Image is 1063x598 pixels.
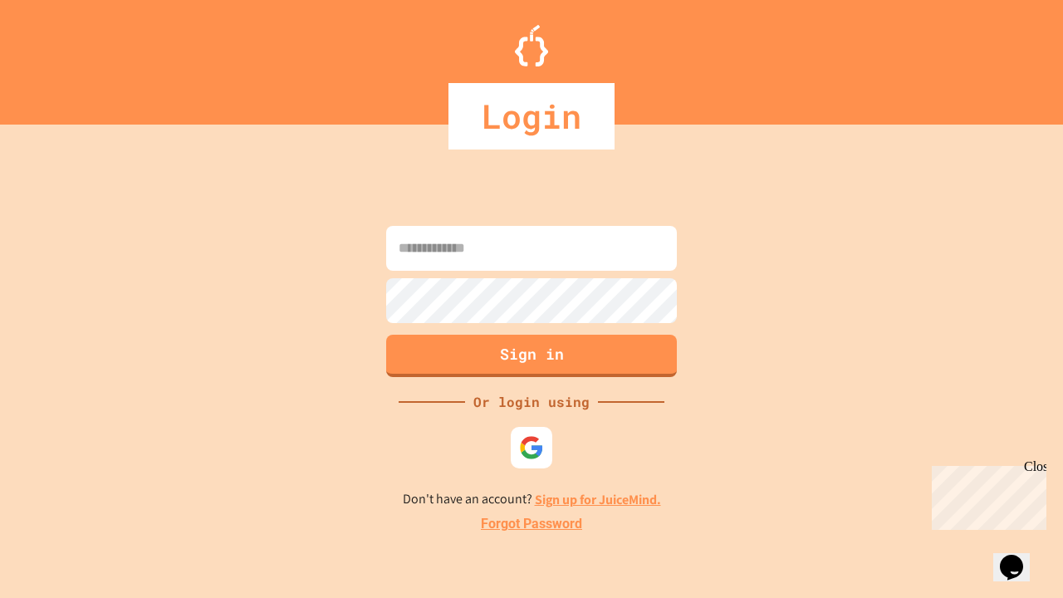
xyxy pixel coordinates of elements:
a: Forgot Password [481,514,582,534]
p: Don't have an account? [403,489,661,510]
div: Login [448,83,615,149]
iframe: chat widget [993,532,1046,581]
a: Sign up for JuiceMind. [535,491,661,508]
iframe: chat widget [925,459,1046,530]
img: Logo.svg [515,25,548,66]
button: Sign in [386,335,677,377]
div: Chat with us now!Close [7,7,115,105]
div: Or login using [465,392,598,412]
img: google-icon.svg [519,435,544,460]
